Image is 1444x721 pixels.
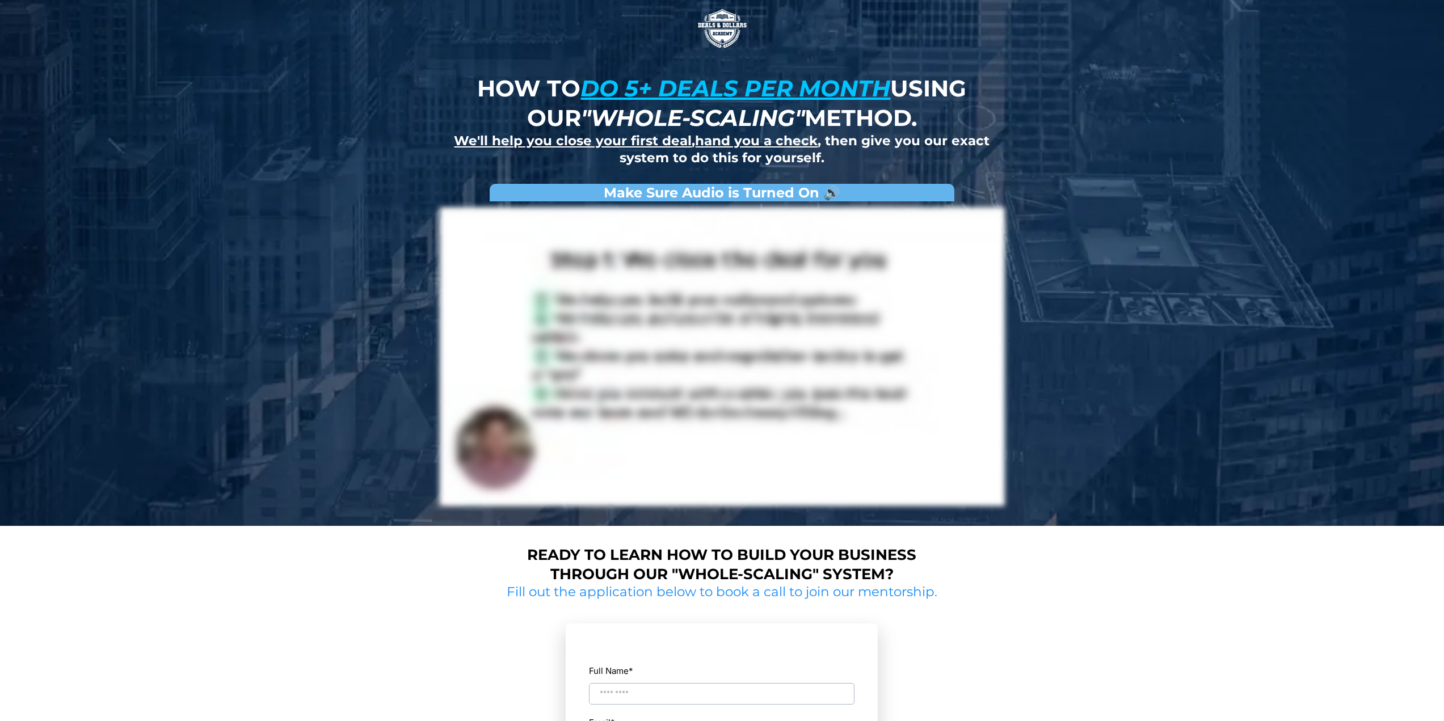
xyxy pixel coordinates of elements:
[580,74,890,102] u: do 5+ deals per month
[604,184,840,201] strong: Make Sure Audio is Turned On 🔊
[589,663,854,678] label: Full Name
[581,104,805,132] em: "whole-scaling"
[503,584,942,601] h2: Fill out the application below to book a call to join our mentorship.
[477,74,966,132] strong: How to using our method.
[695,133,818,149] u: hand you a check
[454,133,692,149] u: We'll help you close your first deal
[527,546,916,583] strong: Ready to learn how to build your business through our "whole-scaling" system?
[454,133,990,166] strong: , , then give you our exact system to do this for yourself.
